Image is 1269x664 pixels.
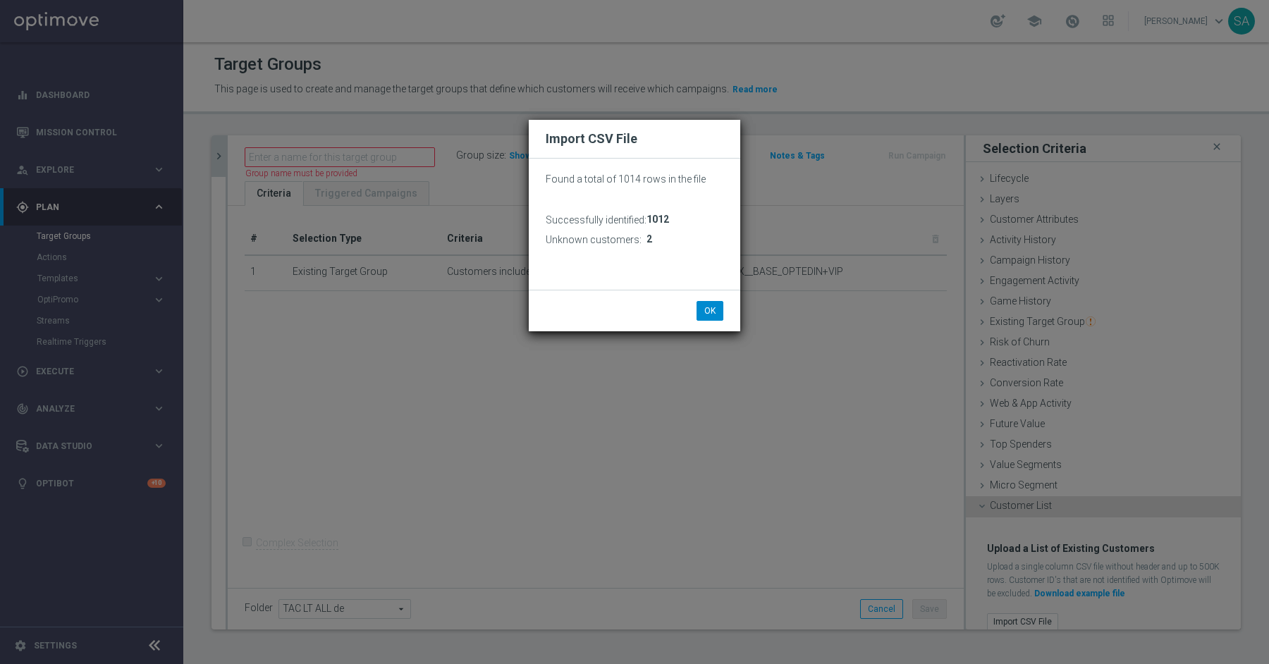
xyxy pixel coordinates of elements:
[546,233,642,246] h3: Unknown customers:
[546,214,646,226] h3: Successfully identified:
[646,214,669,226] span: 1012
[546,173,723,185] p: Found a total of 1014 rows in the file
[697,301,723,321] button: OK
[646,233,652,245] span: 2
[546,130,723,147] h2: Import CSV File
